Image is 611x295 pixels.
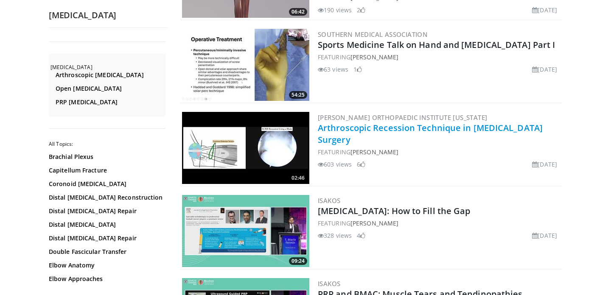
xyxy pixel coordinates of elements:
[318,219,561,228] div: FEATURING
[182,195,309,267] a: 09:24
[532,160,557,169] li: [DATE]
[182,195,309,267] img: 19661070-e624-4143-b3d9-f2801b839f28.300x170_q85_crop-smart_upscale.jpg
[318,113,487,122] a: [PERSON_NAME] Orthopaedic Institute [US_STATE]
[49,153,163,161] a: Brachial Plexus
[289,91,307,99] span: 54:25
[50,64,165,71] h2: [MEDICAL_DATA]
[182,112,309,184] img: 5f05edc8-b6e4-4240-8568-6f57c606157a.300x170_q85_crop-smart_upscale.jpg
[49,180,163,188] a: Coronoid [MEDICAL_DATA]
[350,148,398,156] a: [PERSON_NAME]
[318,231,352,240] li: 328 views
[49,248,163,256] a: Double Fascicular Transfer
[318,196,340,205] a: ISAKOS
[289,174,307,182] span: 02:46
[318,39,555,50] a: Sports Medicine Talk on Hand and [MEDICAL_DATA] Part I
[357,231,365,240] li: 4
[182,29,309,101] a: 54:25
[49,234,163,242] a: Distal [MEDICAL_DATA] Repair
[49,10,168,21] h2: [MEDICAL_DATA]
[318,6,352,14] li: 190 views
[289,8,307,16] span: 06:42
[49,207,163,215] a: Distal [MEDICAL_DATA] Repair
[353,65,362,74] li: 1
[289,257,307,265] span: 09:24
[49,275,163,283] a: Elbow Approaches
[182,112,309,184] a: 02:46
[182,29,309,101] img: 313c2fb6-d298-43cc-80f4-1c894f8b9b98.300x170_q85_crop-smart_upscale.jpg
[56,98,163,106] a: PRP [MEDICAL_DATA]
[350,219,398,227] a: [PERSON_NAME]
[350,53,398,61] a: [PERSON_NAME]
[532,6,557,14] li: [DATE]
[318,53,561,61] div: FEATURING
[318,160,352,169] li: 603 views
[56,71,163,79] a: Arthroscopic [MEDICAL_DATA]
[49,141,165,147] h2: All Topics:
[49,261,163,270] a: Elbow Anatomy
[49,166,163,175] a: Capitellum Fracture
[318,279,340,288] a: ISAKOS
[532,65,557,74] li: [DATE]
[56,84,163,93] a: Open [MEDICAL_DATA]
[532,231,557,240] li: [DATE]
[318,65,348,74] li: 63 views
[357,6,365,14] li: 2
[318,205,471,217] a: [MEDICAL_DATA]: How to Fill the Gap
[318,147,561,156] div: FEATURING
[318,122,543,145] a: Arthroscopic Recession Technique in [MEDICAL_DATA] Surgery
[49,193,163,202] a: Distal [MEDICAL_DATA] Reconstruction
[49,220,163,229] a: Distal [MEDICAL_DATA]
[318,30,428,39] a: Southern Medical Association
[357,160,365,169] li: 6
